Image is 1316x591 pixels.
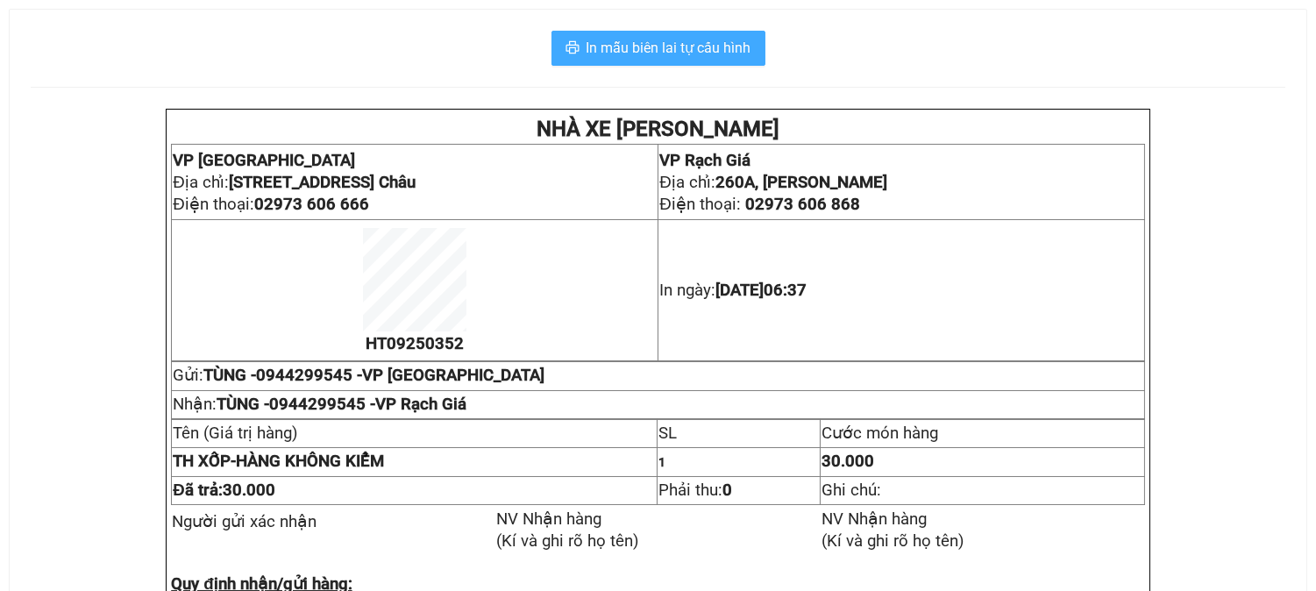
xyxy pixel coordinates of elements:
span: TÙNG - [217,395,466,414]
strong: NHÀ XE [PERSON_NAME] [537,117,779,141]
span: Tên (Giá trị hàng) [173,424,298,443]
span: Địa chỉ: [173,173,415,192]
span: Ghi chú: [822,481,881,500]
span: VP Rạch Giá [375,395,466,414]
span: HT09250352 [366,334,464,353]
span: In ngày: [659,281,807,300]
span: - [173,452,236,471]
span: Phải thu: [658,481,732,500]
span: 1 [658,455,665,469]
strong: [STREET_ADDRESS] Châu [229,173,416,192]
span: VP [GEOGRAPHIC_DATA] [362,366,544,385]
span: In mẫu biên lai tự cấu hình [587,37,751,59]
span: Điện thoại: [173,195,368,214]
span: 0944299545 - [256,366,544,385]
span: 02973 606 666 [254,195,369,214]
span: printer [566,40,580,57]
span: 30.000 [223,481,275,500]
span: TH XỐP [173,452,231,471]
button: printerIn mẫu biên lai tự cấu hình [551,31,765,66]
span: Gửi: [173,366,544,385]
span: 02973 606 868 [745,195,860,214]
span: [DATE] [715,281,807,300]
strong: 0 [722,481,732,500]
span: 0944299545 - [269,395,466,414]
span: VP Rạch Giá [659,151,750,170]
span: (Kí và ghi rõ họ tên) [822,531,964,551]
span: 30.000 [822,452,874,471]
span: TÙNG - [203,366,544,385]
span: SL [658,424,677,443]
span: Điện thoại: [659,195,859,214]
span: 06:37 [764,281,807,300]
span: (Kí và ghi rõ họ tên) [496,531,639,551]
span: Đã trả: [173,481,274,500]
span: NV Nhận hàng [496,509,601,529]
span: Cước món hàng [822,424,938,443]
strong: HÀNG KHÔNG KIỂM [173,452,384,471]
strong: 260A, [PERSON_NAME] [715,173,887,192]
span: VP [GEOGRAPHIC_DATA] [173,151,355,170]
span: Người gửi xác nhận [172,512,317,531]
span: NV Nhận hàng [822,509,927,529]
span: Địa chỉ: [659,173,886,192]
span: Nhận: [173,395,466,414]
